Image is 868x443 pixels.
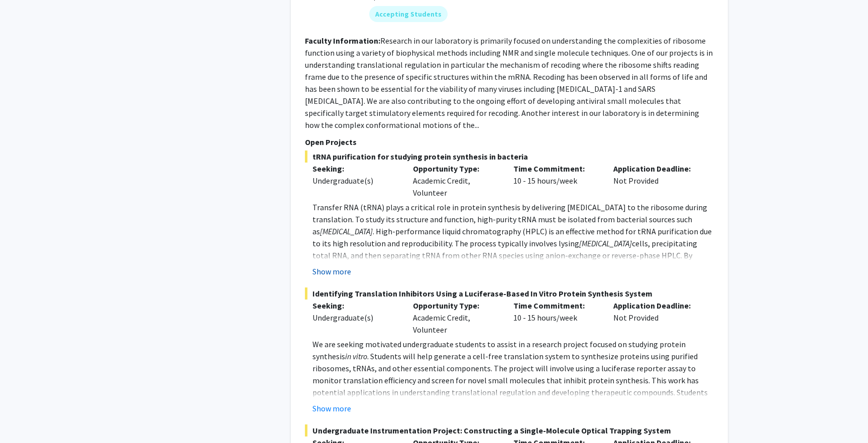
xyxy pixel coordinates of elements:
p: Time Commitment: [513,163,599,175]
p: Seeking: [312,163,398,175]
div: Undergraduate(s) [312,175,398,187]
iframe: Chat [8,398,43,435]
em: in vitro [345,351,367,361]
span: . Students will help generate a cell-free translation system to synthesize proteins using purifie... [312,351,708,409]
mat-chip: Accepting Students [369,6,448,22]
p: Opportunity Type: [413,300,498,312]
em: [MEDICAL_DATA] [320,226,373,236]
div: Undergraduate(s) [312,312,398,324]
fg-read-more: Research in our laboratory is primarily focused on understanding the complexities of ribosome fun... [305,36,713,130]
div: Academic Credit, Volunteer [405,163,506,199]
span: tRNA purification for studying protein synthesis in bacteria [305,151,714,163]
div: Academic Credit, Volunteer [405,300,506,336]
div: 10 - 15 hours/week [506,300,606,336]
button: Show more [312,402,351,414]
span: We are seeking motivated undergraduate students to assist in a research project focused on studyi... [312,339,686,361]
span: Undergraduate Instrumentation Project: Constructing a Single-Molecule Optical Trapping System [305,424,714,436]
div: 10 - 15 hours/week [506,163,606,199]
p: Seeking: [312,300,398,312]
p: Application Deadline: [613,300,699,312]
p: Application Deadline: [613,163,699,175]
button: Show more [312,265,351,277]
span: Identifying Translation Inhibitors Using a Luciferase-Based In Vitro Protein Synthesis System [305,287,714,300]
p: Time Commitment: [513,300,599,312]
p: Open Projects [305,136,714,148]
span: Transfer RNA (tRNA) plays a critical role in protein synthesis by delivering [MEDICAL_DATA] to th... [312,202,707,236]
span: . High-performance liquid chromatography (HPLC) is an effective method for tRNA purification due ... [312,226,712,248]
div: Not Provided [606,163,706,199]
p: Opportunity Type: [413,163,498,175]
em: [MEDICAL_DATA] [579,238,632,248]
div: Not Provided [606,300,706,336]
b: Faculty Information: [305,36,380,46]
